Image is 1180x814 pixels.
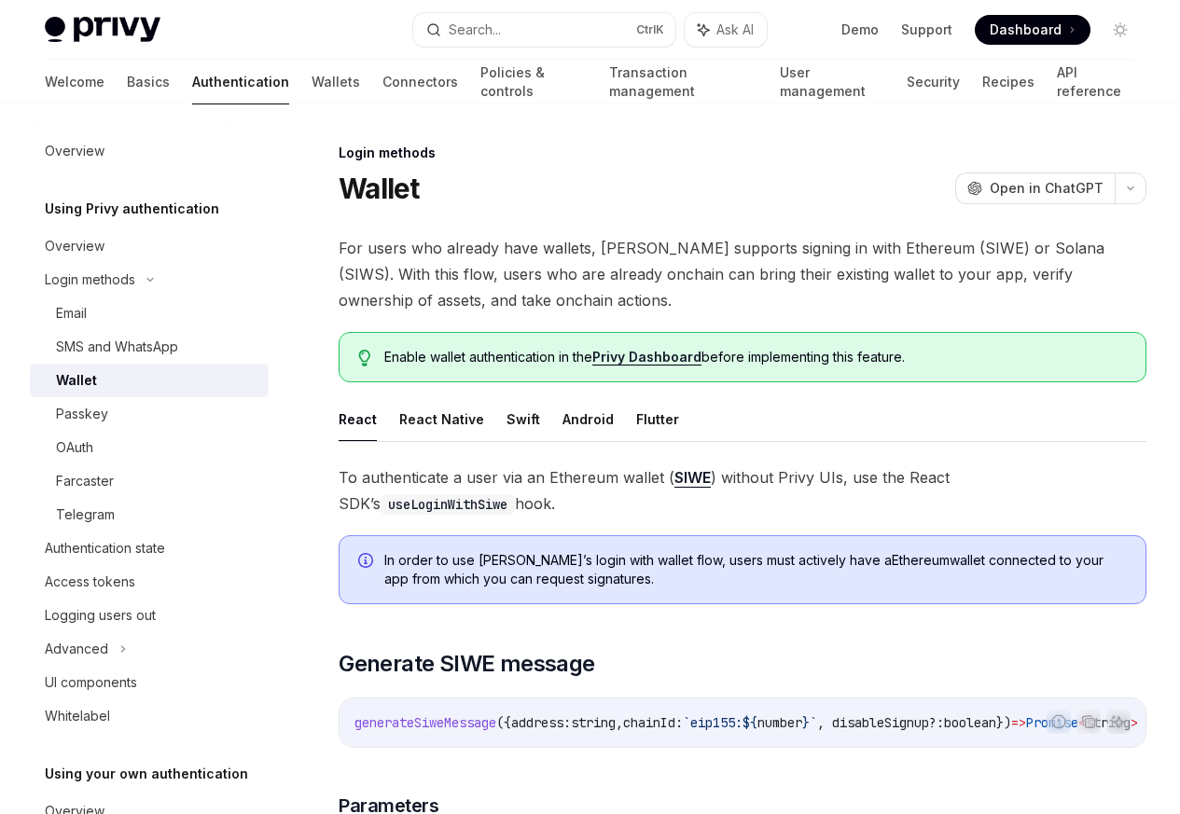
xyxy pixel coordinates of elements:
span: Promise [1026,714,1078,731]
div: Telegram [56,504,115,526]
a: Policies & controls [480,60,587,104]
span: , [616,714,623,731]
span: string [571,714,616,731]
a: Recipes [982,60,1034,104]
a: Transaction management [609,60,757,104]
span: To authenticate a user via an Ethereum wallet ( ) without Privy UIs, use the React SDK’s hook. [339,464,1146,517]
a: Support [901,21,952,39]
div: UI components [45,671,137,694]
span: Open in ChatGPT [990,179,1104,198]
span: chainId: [623,714,683,731]
button: Search...CtrlK [413,13,675,47]
span: Dashboard [990,21,1062,39]
svg: Info [358,553,377,572]
div: Search... [449,19,501,41]
div: Logging users out [45,604,156,627]
h5: Using your own authentication [45,763,248,785]
div: OAuth [56,436,93,459]
button: Report incorrect code [1047,710,1071,734]
a: Welcome [45,60,104,104]
a: Wallets [312,60,360,104]
a: Access tokens [30,565,269,599]
button: Open in ChatGPT [955,172,1115,204]
a: Telegram [30,498,269,531]
button: Ask AI [1106,710,1131,734]
a: Email [30,297,269,330]
span: , disableSignup? [817,714,937,731]
div: Access tokens [45,571,135,593]
div: Farcaster [56,470,114,492]
div: Authentication state [45,537,165,559]
span: Ctrl K [636,22,664,37]
div: Login methods [45,269,135,291]
span: } [802,714,810,731]
a: SIWE [674,468,711,488]
a: Connectors [382,60,458,104]
a: Passkey [30,397,269,431]
span: > [1131,714,1138,731]
a: Dashboard [975,15,1090,45]
span: In order to use [PERSON_NAME]’s login with wallet flow, users must actively have a Ethereum walle... [384,551,1127,588]
span: number [757,714,802,731]
a: Basics [127,60,170,104]
span: address: [511,714,571,731]
a: Farcaster [30,464,269,498]
button: Swift [507,397,540,441]
span: boolean [944,714,996,731]
button: Copy the contents from the code block [1076,710,1101,734]
a: Demo [841,21,879,39]
button: Android [562,397,614,441]
a: Privy Dashboard [592,349,701,366]
button: React [339,397,377,441]
a: Wallet [30,364,269,397]
h5: Using Privy authentication [45,198,219,220]
span: Generate SIWE message [339,649,594,679]
div: SMS and WhatsApp [56,336,178,358]
button: Ask AI [685,13,767,47]
div: Email [56,302,87,324]
span: => [1011,714,1026,731]
button: Toggle dark mode [1105,15,1135,45]
a: Overview [30,229,269,263]
span: `eip155: [683,714,743,731]
span: ({ [496,714,511,731]
span: For users who already have wallets, [PERSON_NAME] supports signing in with Ethereum (SIWE) or Sol... [339,235,1146,313]
span: ` [810,714,817,731]
span: ${ [743,714,757,731]
button: Flutter [636,397,679,441]
a: User management [780,60,885,104]
a: UI components [30,666,269,699]
svg: Tip [358,350,371,366]
a: Authentication [192,60,289,104]
a: Security [907,60,960,104]
div: Overview [45,140,104,162]
span: generateSiweMessage [354,714,496,731]
a: Logging users out [30,599,269,632]
span: Ask AI [716,21,754,39]
a: Overview [30,134,269,168]
a: OAuth [30,431,269,464]
div: Advanced [45,638,108,660]
button: React Native [399,397,484,441]
span: }) [996,714,1011,731]
a: API reference [1057,60,1135,104]
a: Whitelabel [30,699,269,733]
span: Enable wallet authentication in the before implementing this feature. [384,348,1127,366]
div: Passkey [56,403,108,425]
span: : [937,714,944,731]
div: Overview [45,235,104,257]
a: Authentication state [30,531,269,565]
div: Login methods [339,144,1146,162]
a: SMS and WhatsApp [30,330,269,364]
div: Whitelabel [45,705,110,727]
img: light logo [45,17,160,43]
code: useLoginWithSiwe [381,494,515,515]
h1: Wallet [339,172,420,205]
div: Wallet [56,369,97,392]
